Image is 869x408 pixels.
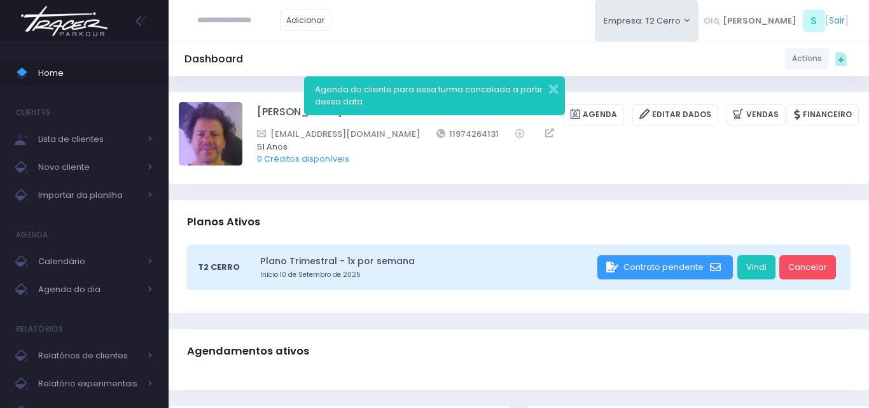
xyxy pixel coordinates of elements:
a: Financeiro [788,104,859,125]
span: T2 Cerro [198,261,240,274]
span: S [803,10,825,32]
h5: Dashboard [184,53,243,66]
span: Novo cliente [38,159,140,176]
h4: Relatórios [16,316,63,342]
img: Ruy Braga Fialho Neto [179,102,242,165]
div: Quick actions [829,46,853,71]
label: Alterar foto de perfil [179,102,242,169]
a: Sair [829,14,845,27]
span: Olá, [704,15,721,27]
a: Cancelar [779,255,836,279]
a: [PERSON_NAME] [257,104,342,125]
span: Agenda do cliente para essa turma cancelada a partir dessa data [315,83,543,108]
a: Actions [785,48,829,69]
h3: Planos Ativos [187,204,260,240]
a: Editar Dados [632,104,718,125]
span: 51 Anos [257,141,842,153]
h3: Agendamentos ativos [187,333,309,369]
a: [EMAIL_ADDRESS][DOMAIN_NAME] [257,127,420,141]
a: Adicionar [280,10,332,31]
a: Agenda [563,104,624,125]
a: Vendas [726,104,786,125]
span: Contrato pendente [623,261,704,273]
small: Início 10 de Setembro de 2025 [260,270,594,280]
span: Relatórios de clientes [38,348,140,364]
span: Lista de clientes [38,131,140,148]
span: [PERSON_NAME] [723,15,796,27]
span: Calendário [38,253,140,270]
a: Vindi [737,255,775,279]
span: Home [38,65,153,81]
div: [ ] [699,6,853,35]
a: Plano Trimestral - 1x por semana [260,255,594,268]
h4: Agenda [16,222,48,248]
span: Relatório experimentais [38,376,140,392]
h4: Clientes [16,100,50,125]
span: Agenda do dia [38,281,140,298]
span: Importar da planilha [38,187,140,204]
a: 0 Créditos disponíveis [257,153,349,165]
a: 11974264131 [436,127,499,141]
